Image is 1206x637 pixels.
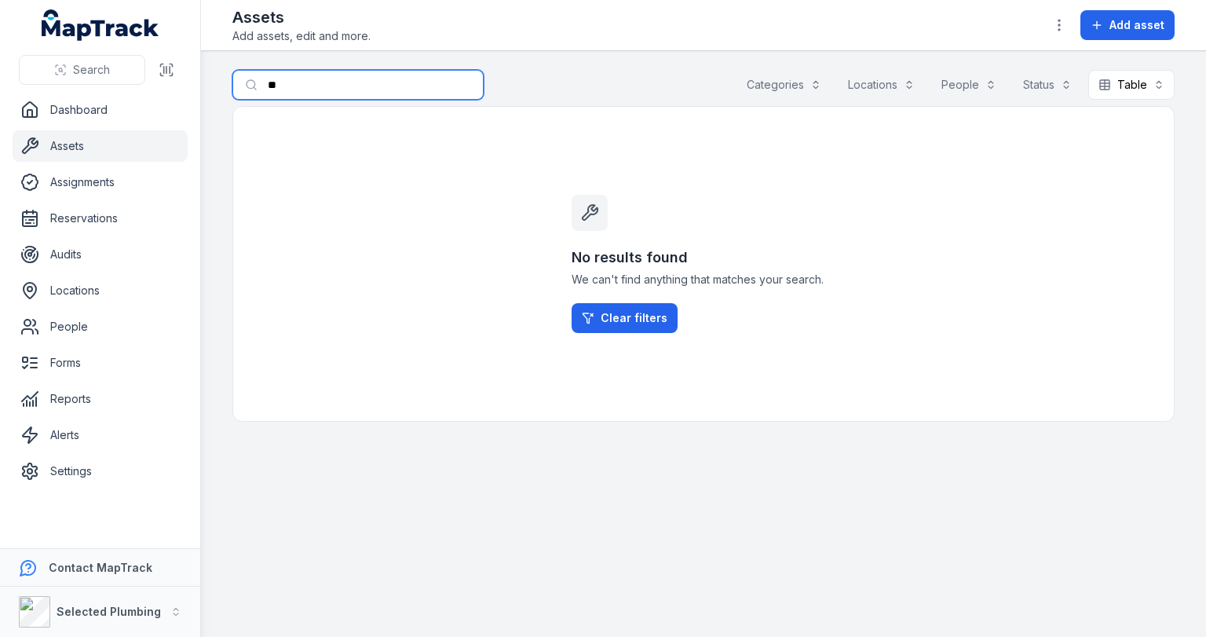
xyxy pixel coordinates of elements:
[13,311,188,342] a: People
[13,347,188,379] a: Forms
[49,561,152,574] strong: Contact MapTrack
[572,247,835,269] h3: No results found
[232,28,371,44] span: Add assets, edit and more.
[13,456,188,487] a: Settings
[1088,70,1175,100] button: Table
[13,94,188,126] a: Dashboard
[572,272,835,287] span: We can't find anything that matches your search.
[13,383,188,415] a: Reports
[931,70,1007,100] button: People
[73,62,110,78] span: Search
[13,239,188,270] a: Audits
[19,55,145,85] button: Search
[13,419,188,451] a: Alerts
[13,167,188,198] a: Assignments
[13,203,188,234] a: Reservations
[57,605,161,618] strong: Selected Plumbing
[13,275,188,306] a: Locations
[1080,10,1175,40] button: Add asset
[1013,70,1082,100] button: Status
[13,130,188,162] a: Assets
[572,303,678,333] a: Clear filters
[42,9,159,41] a: MapTrack
[736,70,831,100] button: Categories
[838,70,925,100] button: Locations
[1109,17,1164,33] span: Add asset
[232,6,371,28] h2: Assets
